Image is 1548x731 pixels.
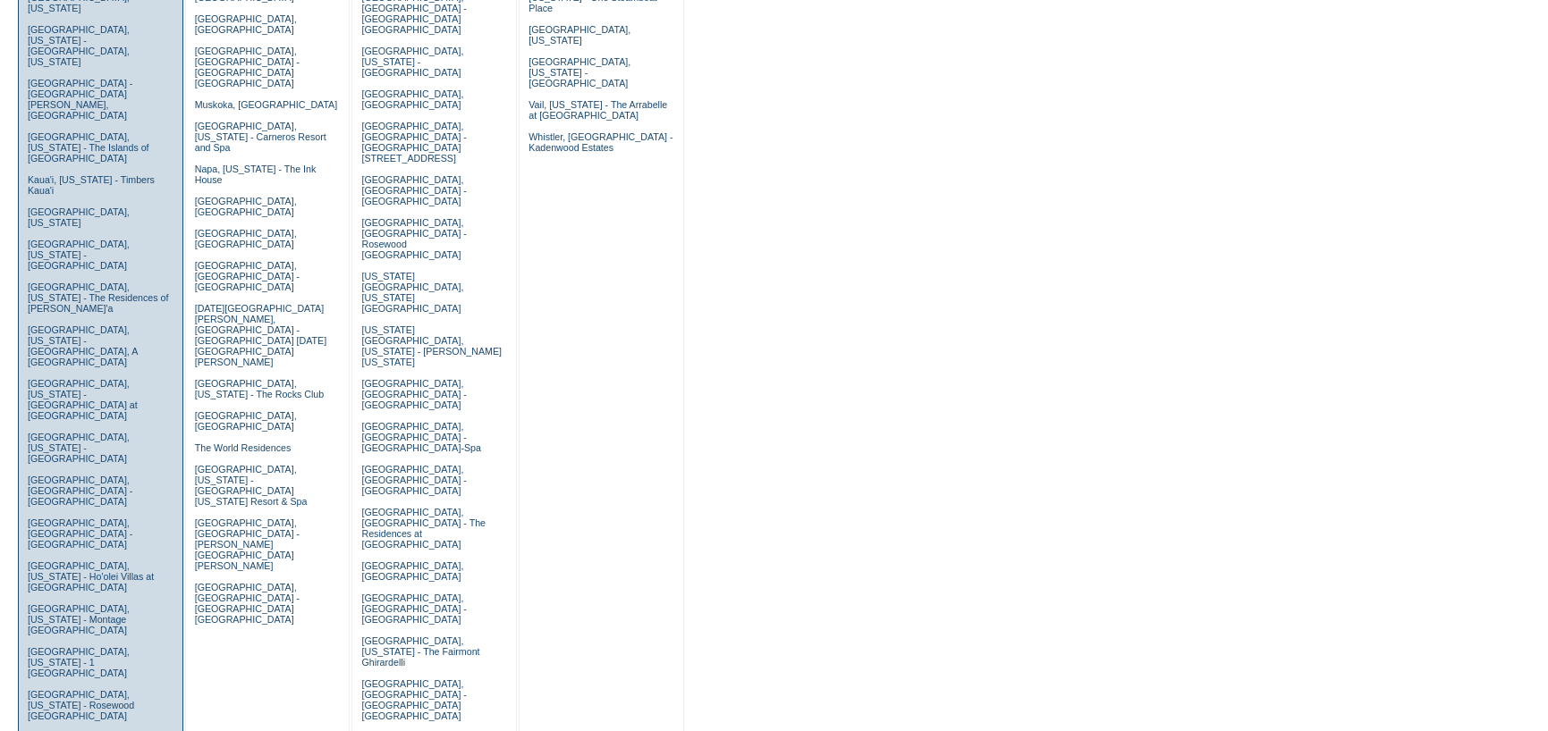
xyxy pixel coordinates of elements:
[195,121,326,153] a: [GEOGRAPHIC_DATA], [US_STATE] - Carneros Resort and Spa
[195,303,326,367] a: [DATE][GEOGRAPHIC_DATA][PERSON_NAME], [GEOGRAPHIC_DATA] - [GEOGRAPHIC_DATA] [DATE][GEOGRAPHIC_DAT...
[361,592,466,625] a: [GEOGRAPHIC_DATA], [GEOGRAPHIC_DATA] - [GEOGRAPHIC_DATA]
[361,174,466,206] a: [GEOGRAPHIC_DATA], [GEOGRAPHIC_DATA] - [GEOGRAPHIC_DATA]
[28,646,130,678] a: [GEOGRAPHIC_DATA], [US_STATE] - 1 [GEOGRAPHIC_DATA]
[28,517,132,550] a: [GEOGRAPHIC_DATA], [GEOGRAPHIC_DATA] - [GEOGRAPHIC_DATA]
[361,378,466,410] a: [GEOGRAPHIC_DATA], [GEOGRAPHIC_DATA] - [GEOGRAPHIC_DATA]
[529,56,630,88] a: [GEOGRAPHIC_DATA], [US_STATE] - [GEOGRAPHIC_DATA]
[28,24,130,67] a: [GEOGRAPHIC_DATA], [US_STATE] - [GEOGRAPHIC_DATA], [US_STATE]
[195,582,300,625] a: [GEOGRAPHIC_DATA], [GEOGRAPHIC_DATA] - [GEOGRAPHIC_DATA] [GEOGRAPHIC_DATA]
[361,421,480,453] a: [GEOGRAPHIC_DATA], [GEOGRAPHIC_DATA] - [GEOGRAPHIC_DATA]-Spa
[361,635,479,668] a: [GEOGRAPHIC_DATA], [US_STATE] - The Fairmont Ghirardelli
[195,410,297,432] a: [GEOGRAPHIC_DATA], [GEOGRAPHIC_DATA]
[195,196,297,217] a: [GEOGRAPHIC_DATA], [GEOGRAPHIC_DATA]
[28,206,130,228] a: [GEOGRAPHIC_DATA], [US_STATE]
[529,24,630,46] a: [GEOGRAPHIC_DATA], [US_STATE]
[361,560,463,582] a: [GEOGRAPHIC_DATA], [GEOGRAPHIC_DATA]
[361,217,466,260] a: [GEOGRAPHIC_DATA], [GEOGRAPHIC_DATA] - Rosewood [GEOGRAPHIC_DATA]
[195,442,292,453] a: The World Residences
[195,260,300,292] a: [GEOGRAPHIC_DATA], [GEOGRAPHIC_DATA] - [GEOGRAPHIC_DATA]
[28,689,134,721] a: [GEOGRAPHIC_DATA], [US_STATE] - Rosewood [GEOGRAPHIC_DATA]
[28,281,169,314] a: [GEOGRAPHIC_DATA], [US_STATE] - The Residences of [PERSON_NAME]'a
[28,239,130,271] a: [GEOGRAPHIC_DATA], [US_STATE] - [GEOGRAPHIC_DATA]
[28,131,149,164] a: [GEOGRAPHIC_DATA], [US_STATE] - The Islands of [GEOGRAPHIC_DATA]
[28,78,132,121] a: [GEOGRAPHIC_DATA] - [GEOGRAPHIC_DATA][PERSON_NAME], [GEOGRAPHIC_DATA]
[28,324,138,367] a: [GEOGRAPHIC_DATA], [US_STATE] - [GEOGRAPHIC_DATA], A [GEOGRAPHIC_DATA]
[195,378,325,399] a: [GEOGRAPHIC_DATA], [US_STATE] - The Rocks Club
[195,13,297,35] a: [GEOGRAPHIC_DATA], [GEOGRAPHIC_DATA]
[28,603,130,635] a: [GEOGRAPHIC_DATA], [US_STATE] - Montage [GEOGRAPHIC_DATA]
[195,517,300,571] a: [GEOGRAPHIC_DATA], [GEOGRAPHIC_DATA] - [PERSON_NAME][GEOGRAPHIC_DATA][PERSON_NAME]
[361,271,463,314] a: [US_STATE][GEOGRAPHIC_DATA], [US_STATE][GEOGRAPHIC_DATA]
[195,228,297,249] a: [GEOGRAPHIC_DATA], [GEOGRAPHIC_DATA]
[28,174,155,196] a: Kaua'i, [US_STATE] - Timbers Kaua'i
[529,131,672,153] a: Whistler, [GEOGRAPHIC_DATA] - Kadenwood Estates
[361,324,502,367] a: [US_STATE][GEOGRAPHIC_DATA], [US_STATE] - [PERSON_NAME] [US_STATE]
[28,475,132,507] a: [GEOGRAPHIC_DATA], [GEOGRAPHIC_DATA] - [GEOGRAPHIC_DATA]
[361,88,463,110] a: [GEOGRAPHIC_DATA], [GEOGRAPHIC_DATA]
[529,99,667,121] a: Vail, [US_STATE] - The Arrabelle at [GEOGRAPHIC_DATA]
[361,678,466,721] a: [GEOGRAPHIC_DATA], [GEOGRAPHIC_DATA] - [GEOGRAPHIC_DATA] [GEOGRAPHIC_DATA]
[195,464,308,507] a: [GEOGRAPHIC_DATA], [US_STATE] - [GEOGRAPHIC_DATA] [US_STATE] Resort & Spa
[361,507,486,550] a: [GEOGRAPHIC_DATA], [GEOGRAPHIC_DATA] - The Residences at [GEOGRAPHIC_DATA]
[195,99,337,110] a: Muskoka, [GEOGRAPHIC_DATA]
[195,46,300,88] a: [GEOGRAPHIC_DATA], [GEOGRAPHIC_DATA] - [GEOGRAPHIC_DATA] [GEOGRAPHIC_DATA]
[361,121,466,164] a: [GEOGRAPHIC_DATA], [GEOGRAPHIC_DATA] - [GEOGRAPHIC_DATA][STREET_ADDRESS]
[28,378,138,421] a: [GEOGRAPHIC_DATA], [US_STATE] - [GEOGRAPHIC_DATA] at [GEOGRAPHIC_DATA]
[195,164,317,185] a: Napa, [US_STATE] - The Ink House
[28,432,130,464] a: [GEOGRAPHIC_DATA], [US_STATE] - [GEOGRAPHIC_DATA]
[28,560,154,592] a: [GEOGRAPHIC_DATA], [US_STATE] - Ho'olei Villas at [GEOGRAPHIC_DATA]
[361,464,466,496] a: [GEOGRAPHIC_DATA], [GEOGRAPHIC_DATA] - [GEOGRAPHIC_DATA]
[361,46,463,78] a: [GEOGRAPHIC_DATA], [US_STATE] - [GEOGRAPHIC_DATA]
